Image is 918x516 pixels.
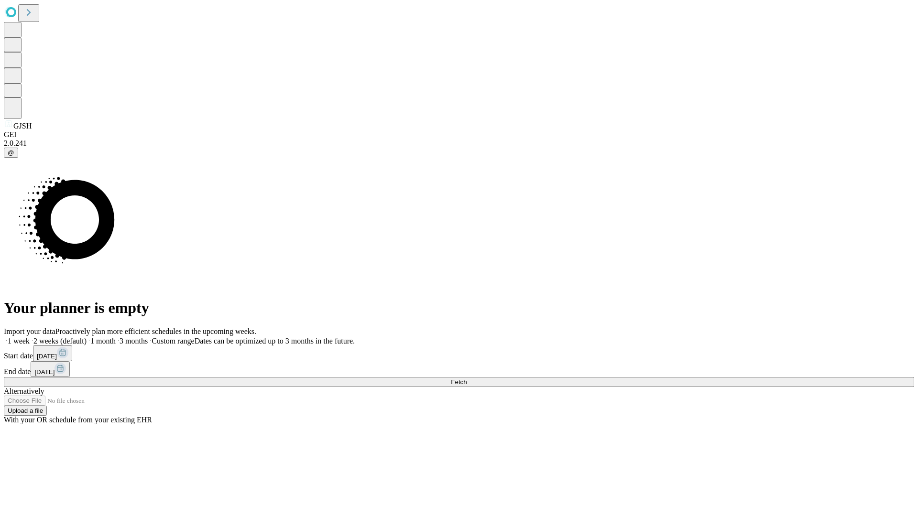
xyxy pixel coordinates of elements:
div: End date [4,361,914,377]
button: Fetch [4,377,914,387]
button: Upload a file [4,406,47,416]
span: @ [8,149,14,156]
h1: Your planner is empty [4,299,914,317]
div: GEI [4,130,914,139]
span: With your OR schedule from your existing EHR [4,416,152,424]
button: [DATE] [33,345,72,361]
div: Start date [4,345,914,361]
span: Fetch [451,378,467,386]
span: GJSH [13,122,32,130]
span: Alternatively [4,387,44,395]
span: 1 week [8,337,30,345]
span: 2 weeks (default) [33,337,87,345]
span: Dates can be optimized up to 3 months in the future. [195,337,355,345]
span: [DATE] [34,368,55,376]
div: 2.0.241 [4,139,914,148]
button: @ [4,148,18,158]
button: [DATE] [31,361,70,377]
span: Import your data [4,327,55,335]
span: 1 month [90,337,116,345]
span: Custom range [152,337,194,345]
span: Proactively plan more efficient schedules in the upcoming weeks. [55,327,256,335]
span: [DATE] [37,353,57,360]
span: 3 months [120,337,148,345]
